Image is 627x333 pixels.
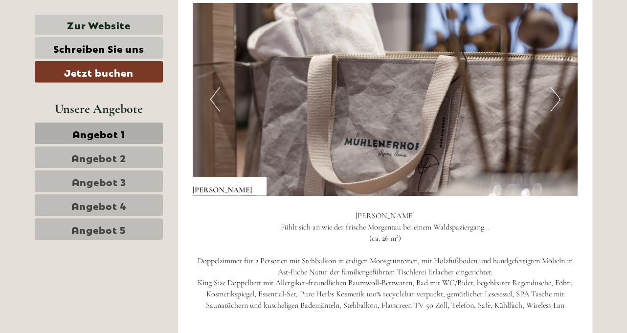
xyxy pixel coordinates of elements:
a: Zur Website [35,15,163,35]
div: [DATE] [175,7,210,24]
span: Angebot 2 [71,150,126,164]
div: [GEOGRAPHIC_DATA] [15,28,139,36]
p: [PERSON_NAME] Fühlt sich an wie der frische Morgentau bei einem Waldspaziergang... (ca. 26 m²) Do... [193,210,578,333]
div: Guten Tag, wie können wir Ihnen helfen? [7,26,144,56]
button: Senden [317,253,385,274]
span: Angebot 3 [72,174,126,188]
img: image [193,3,578,195]
a: Jetzt buchen [35,61,163,83]
button: Next [550,87,560,111]
div: [PERSON_NAME] [193,177,267,195]
span: Angebot 5 [71,222,126,236]
div: Unsere Angebote [35,100,163,118]
a: Schreiben Sie uns [35,37,163,59]
small: 17:53 [15,47,139,54]
button: Previous [210,87,220,111]
span: Angebot 1 [72,126,125,140]
span: Angebot 4 [71,198,127,212]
